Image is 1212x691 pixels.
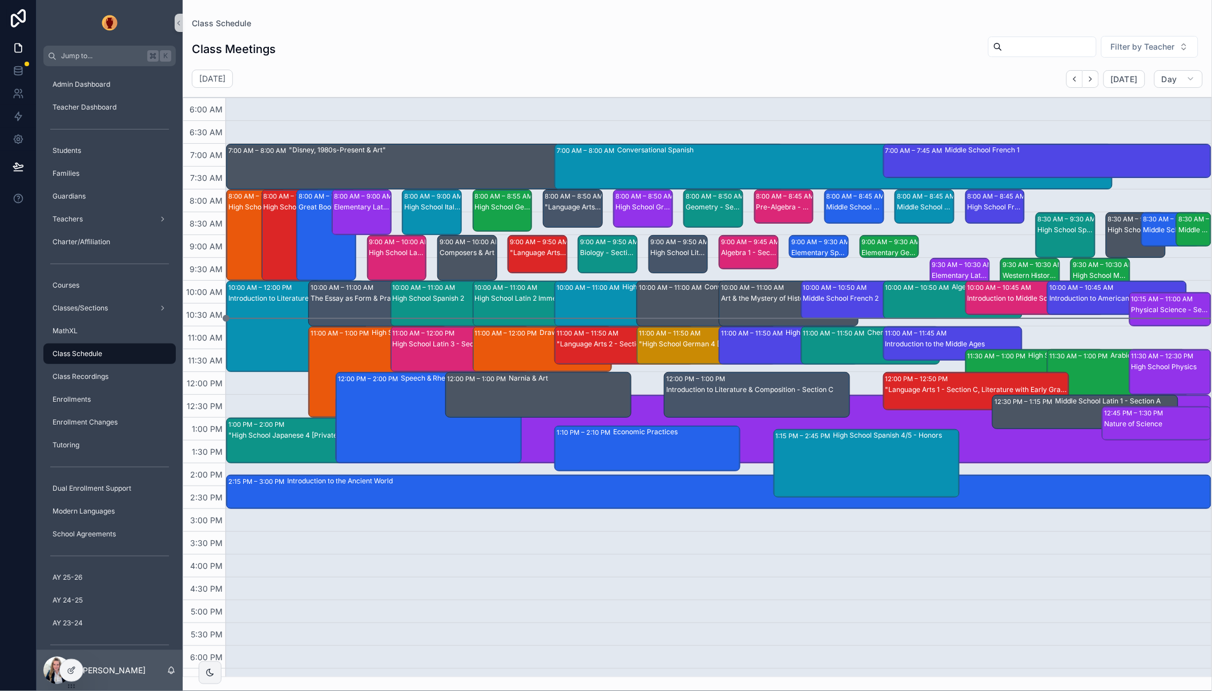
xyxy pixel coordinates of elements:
span: 5:30 PM [188,629,226,639]
span: 8:00 AM [187,196,226,205]
div: 10:00 AM – 11:00 AMThe Essay as Form & Practice [309,281,448,326]
div: Algebra 2 - Section A [952,282,1022,292]
div: "Language Arts 1 - Section C, Literature with Early Grammar" [885,385,1068,394]
button: Jump to...K [43,46,176,66]
div: Nature of Science [1104,419,1210,429]
div: 9:30 AM – 10:30 AM [1073,259,1137,270]
div: 9:30 AM – 10:30 AMHigh School Modern Greek 1: Introduction to Modern Greek [1071,258,1130,303]
a: Classes/Sections [43,298,176,318]
span: Guardians [53,192,86,201]
div: 10:00 AM – 11:00 AM [311,282,376,293]
div: 8:00 AM – 8:45 AM [897,191,958,202]
span: Dual Enrollment Support [53,484,131,493]
div: 8:00 AM – 10:00 AM [264,191,328,202]
span: [DATE] [1111,74,1138,84]
span: 8:30 AM [187,219,226,228]
div: 8:00 AM – 8:50 AM [686,191,747,202]
a: AY 23-24 [43,613,176,633]
div: 10:00 AM – 11:00 AMArt & the Mystery of History 1 – Ancient History [719,281,858,326]
span: 4:30 PM [187,584,226,593]
span: Tutoring [53,441,79,450]
div: Introduction to Literature & Composition - Section B [228,294,365,303]
div: 1:10 PM – 2:10 PMEconomic Practices [555,426,740,471]
div: 9:00 AM – 10:00 AM [440,236,504,248]
div: "Language Arts 1 - Section B, Literature with Early Grammar" [510,248,566,257]
div: 8:30 AM – 9:15 AMMiddle School Modern Greek 1 [1177,213,1211,246]
span: 3:30 PM [187,538,226,548]
div: 10:00 AM – 11:00 AMHigh School Greek 2 [555,281,694,326]
div: 12:45 PM – 1:30 PMNature of Science [1102,407,1211,440]
span: 7:30 AM [187,173,226,183]
div: Introduction to Middle School Math [968,294,1104,303]
span: School Agreements [53,530,116,539]
button: Select Button [1101,36,1198,58]
a: Guardians [43,186,176,207]
div: High School Greek 2 [622,282,693,292]
div: 8:00 AM – 9:00 AMElementary Latin 1 - Section A [332,190,391,235]
div: High School German 2 [475,203,531,212]
span: 2:30 PM [187,492,226,502]
div: 9:30 AM – 10:30 AM [932,259,996,270]
div: Middle School Spanish - Introductory [897,203,953,212]
div: 11:00 AM – 11:50 AM [803,328,868,339]
div: High School Latin 2 Immersive [475,294,611,303]
span: 6:00 AM [187,104,226,114]
div: 8:00 AM – 8:45 AMHigh School French 1 [966,190,1025,223]
div: 10:00 AM – 11:00 AMConversational Italian [637,281,776,326]
div: High School Latin 2 - Section A [369,248,426,257]
a: Families [43,163,176,184]
div: 10:00 AM – 11:00 AM [393,282,458,293]
img: App logo [100,14,119,32]
div: 1:00 PM – 2:00 PM [228,419,287,430]
a: Admin Dashboard [43,74,176,95]
span: 1:00 PM [189,424,226,434]
div: High School Spanish 2 [393,294,529,303]
div: 12:00 PM – 2:00 PM [338,373,401,385]
span: 11:30 AM [185,355,226,365]
a: Enrollments [43,389,176,410]
div: 11:30 AM – 1:00 PMArabic for All Ages [1048,350,1186,417]
div: 7:00 AM – 7:45 AM [885,145,945,156]
span: AY 25-26 [53,573,82,582]
a: Teacher Dashboard [43,97,176,118]
div: 11:00 AM – 12:00 PM [393,328,458,339]
div: 7:00 AM – 8:00 AM"Disney, 1980s-Present & Art" [227,144,784,189]
a: School Agreements [43,524,176,544]
div: 12:30 PM – 1:15 PM [994,396,1055,407]
div: 7:00 AM – 8:00 AMConversational Spanish [555,144,1112,189]
span: 10:00 AM [183,287,226,297]
div: Arabic for All Ages [1110,351,1186,360]
span: Enrollment Changes [53,418,118,427]
div: 8:30 AM – 9:30 AM [1108,213,1169,225]
a: AY 25-26 [43,567,176,588]
div: Elementary Latin 1 - Section A [334,203,390,212]
div: 9:30 AM – 10:30 AM [1002,259,1066,270]
span: Teacher Dashboard [53,103,116,112]
div: 10:15 AM – 11:00 AMPhysical Science - Section B [1130,293,1211,326]
span: 4:00 PM [187,561,226,571]
div: 10:00 AM – 10:50 AMMiddle School French 2 [802,281,940,318]
div: Conversational Spanish [617,146,1112,155]
div: 10:00 AM – 10:50 AM [803,282,870,293]
div: 11:00 AM – 11:50 AM"High School German 4 [Private Class - [PERSON_NAME]]" [637,327,776,364]
span: 11:00 AM [185,333,226,342]
div: High School Physics [1132,362,1210,371]
div: 10:00 AM – 11:00 AM [721,282,787,293]
div: Biology - Section A [580,248,637,257]
div: Middle School Modern Greek 1 [1178,225,1210,235]
span: Admin Dashboard [53,80,110,89]
div: High School Spanish 4/5 - Honors [833,431,959,440]
div: 9:00 AM – 10:00 AMHigh School Latin 2 - Section A [368,236,426,280]
div: Middle School French 1 [945,146,1210,155]
div: 10:00 AM – 10:45 AM [1049,282,1116,293]
div: 11:00 AM – 11:50 AM [557,328,621,339]
span: 7:00 AM [187,150,226,160]
div: 8:00 AM – 9:00 AM [404,191,465,202]
span: Classes/Sections [53,304,108,313]
div: Middle School Spanish 2 [827,203,883,212]
div: High School Spanish 1 [1038,225,1094,235]
div: "High School German 4 [Private Class - [PERSON_NAME]]" [639,340,775,349]
div: 1:15 PM – 2:45 PM [776,430,833,442]
div: 9:00 AM – 9:30 AM [862,236,923,248]
span: Teachers [53,215,83,224]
